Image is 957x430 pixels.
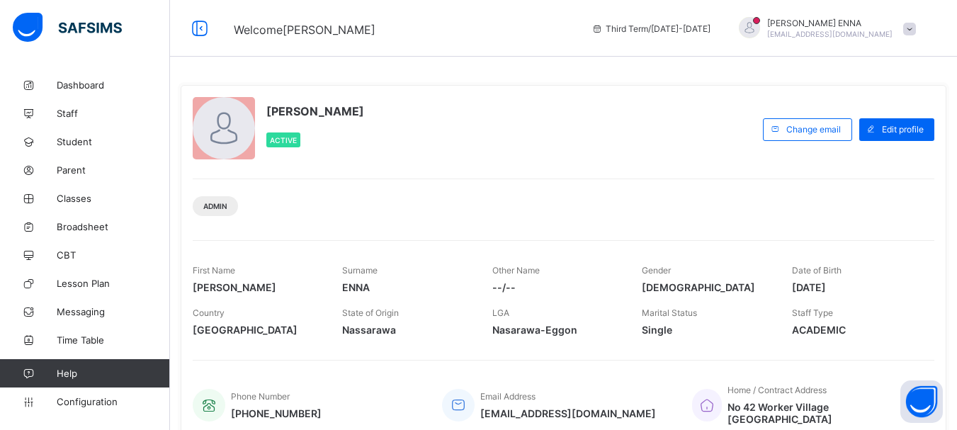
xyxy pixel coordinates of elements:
span: --/-- [492,281,621,293]
span: [EMAIL_ADDRESS][DOMAIN_NAME] [480,407,656,419]
span: Date of Birth [792,265,842,276]
span: Home / Contract Address [727,385,827,395]
span: ENNA [342,281,470,293]
span: [PHONE_NUMBER] [231,407,322,419]
span: Nassarawa [342,324,470,336]
span: Broadsheet [57,221,170,232]
span: Messaging [57,306,170,317]
span: [GEOGRAPHIC_DATA] [193,324,321,336]
span: Lesson Plan [57,278,170,289]
span: [EMAIL_ADDRESS][DOMAIN_NAME] [767,30,893,38]
span: Admin [203,202,227,210]
span: Classes [57,193,170,204]
span: ACADEMIC [792,324,920,336]
div: EMMANUEL ENNA [725,17,923,40]
span: [PERSON_NAME] [266,104,364,118]
span: [DATE] [792,281,920,293]
span: Time Table [57,334,170,346]
span: Help [57,368,169,379]
span: Student [57,136,170,147]
span: Country [193,307,225,318]
span: Surname [342,265,378,276]
span: Welcome [PERSON_NAME] [234,23,375,37]
span: Phone Number [231,391,290,402]
span: Staff [57,108,170,119]
span: [DEMOGRAPHIC_DATA] [642,281,770,293]
img: safsims [13,13,122,43]
span: Active [270,136,297,145]
span: CBT [57,249,170,261]
span: Parent [57,164,170,176]
span: Other Name [492,265,540,276]
span: Change email [786,124,841,135]
span: Email Address [480,391,536,402]
span: Single [642,324,770,336]
span: First Name [193,265,235,276]
span: Gender [642,265,671,276]
span: Dashboard [57,79,170,91]
span: No 42 Worker Village [GEOGRAPHIC_DATA] [727,401,920,425]
span: session/term information [591,23,710,34]
span: Configuration [57,396,169,407]
span: [PERSON_NAME] ENNA [767,18,893,28]
span: Nasarawa-Eggon [492,324,621,336]
span: Marital Status [642,307,697,318]
span: [PERSON_NAME] [193,281,321,293]
button: Open asap [900,380,943,423]
span: Staff Type [792,307,833,318]
span: LGA [492,307,509,318]
span: Edit profile [882,124,924,135]
span: State of Origin [342,307,399,318]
